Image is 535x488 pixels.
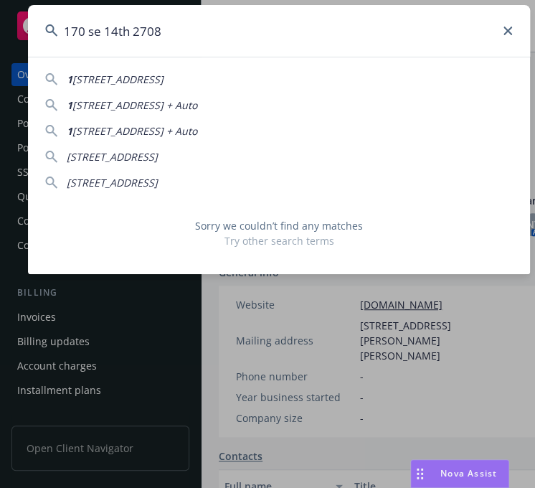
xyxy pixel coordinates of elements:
span: [STREET_ADDRESS] [67,150,158,164]
input: Search... [28,5,530,57]
span: Try other search terms [45,233,513,248]
span: 1 [67,124,72,138]
div: Drag to move [411,460,429,487]
button: Nova Assist [410,459,509,488]
span: [STREET_ADDRESS] + Auto [72,98,197,112]
span: [STREET_ADDRESS] + Auto [72,124,197,138]
span: 1 [67,72,72,86]
span: 1 [67,98,72,112]
span: [STREET_ADDRESS] [72,72,164,86]
span: Nova Assist [440,467,497,479]
span: Sorry we couldn’t find any matches [45,218,513,233]
span: [STREET_ADDRESS] [67,176,158,189]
